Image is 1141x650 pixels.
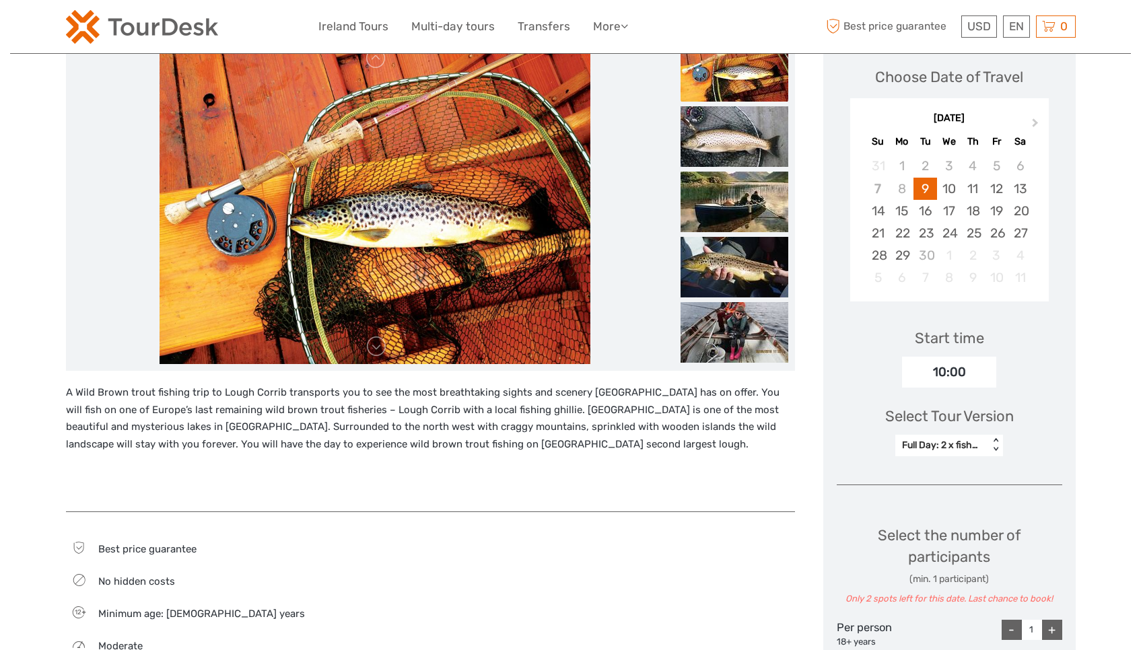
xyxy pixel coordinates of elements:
[961,200,985,222] div: Choose Thursday, September 18th, 2025
[823,15,958,38] span: Best price guarantee
[890,222,913,244] div: Choose Monday, September 22nd, 2025
[1002,620,1022,640] div: -
[913,200,937,222] div: Choose Tuesday, September 16th, 2025
[66,10,218,44] img: 2254-3441b4b5-4e5f-4d00-b396-31f1d84a6ebf_logo_small.png
[875,67,1023,87] div: Choose Date of Travel
[937,155,961,177] div: Not available Wednesday, September 3rd, 2025
[915,328,984,349] div: Start time
[866,244,890,266] div: Choose Sunday, September 28th, 2025
[866,200,890,222] div: Choose Sunday, September 14th, 2025
[961,178,985,200] div: Choose Thursday, September 11th, 2025
[1058,20,1070,33] span: 0
[681,302,788,363] img: 0f681f5802bf41fca4494ea473cca360_slider_thumbnail.jpeg
[1008,155,1032,177] div: Not available Saturday, September 6th, 2025
[68,608,88,617] span: 12
[985,244,1008,266] div: Not available Friday, October 3rd, 2025
[937,133,961,151] div: We
[837,593,1062,606] div: Only 2 spots left for this date. Last chance to book!
[937,200,961,222] div: Choose Wednesday, September 17th, 2025
[890,155,913,177] div: Not available Monday, September 1st, 2025
[890,244,913,266] div: Choose Monday, September 29th, 2025
[837,573,1062,586] div: (min. 1 participant)
[98,543,197,555] span: Best price guarantee
[913,244,937,266] div: Not available Tuesday, September 30th, 2025
[681,172,788,232] img: e2b4b87936c14ae69b8ad327b50e1357_slider_thumbnail.jpeg
[902,357,996,388] div: 10:00
[866,222,890,244] div: Choose Sunday, September 21st, 2025
[985,200,1008,222] div: Choose Friday, September 19th, 2025
[1008,266,1032,289] div: Not available Saturday, October 11th, 2025
[913,133,937,151] div: Tu
[985,155,1008,177] div: Not available Friday, September 5th, 2025
[961,155,985,177] div: Not available Thursday, September 4th, 2025
[890,133,913,151] div: Mo
[866,133,890,151] div: Su
[854,155,1044,289] div: month 2025-09
[837,620,912,648] div: Per person
[681,106,788,167] img: 708a0024f88345c8a1c98b04dc60c1f3_slider_thumbnail.jpeg
[518,17,570,36] a: Transfers
[1008,133,1032,151] div: Sa
[961,266,985,289] div: Not available Thursday, October 9th, 2025
[961,222,985,244] div: Choose Thursday, September 25th, 2025
[837,636,912,649] div: 18+ years
[885,406,1014,427] div: Select Tour Version
[837,525,1062,606] div: Select the number of participants
[160,41,590,364] img: e7d355b0ed08447588d22a31cd112658_main_slider.jpeg
[890,178,913,200] div: Not available Monday, September 8th, 2025
[866,178,890,200] div: Not available Sunday, September 7th, 2025
[985,178,1008,200] div: Choose Friday, September 12th, 2025
[985,222,1008,244] div: Choose Friday, September 26th, 2025
[850,112,1049,126] div: [DATE]
[681,41,788,102] img: e7d355b0ed08447588d22a31cd112658_slider_thumbnail.jpeg
[937,244,961,266] div: Not available Wednesday, October 1st, 2025
[913,155,937,177] div: Not available Tuesday, September 2nd, 2025
[1008,244,1032,266] div: Not available Saturday, October 4th, 2025
[967,20,991,33] span: USD
[593,17,628,36] a: More
[937,266,961,289] div: Not available Wednesday, October 8th, 2025
[1026,115,1047,137] button: Next Month
[990,438,1002,452] div: < >
[681,237,788,297] img: 077d60296d9a47a8a1a9c0c3c5f164b4_slider_thumbnail.jpeg
[866,266,890,289] div: Not available Sunday, October 5th, 2025
[1042,620,1062,640] div: +
[98,575,175,587] span: No hidden costs
[890,200,913,222] div: Choose Monday, September 15th, 2025
[902,439,982,452] div: Full Day: 2 x fishermen per boat.rate.
[19,24,152,34] p: We're away right now. Please check back later!
[155,21,171,37] button: Open LiveChat chat widget
[985,133,1008,151] div: Fr
[913,222,937,244] div: Choose Tuesday, September 23rd, 2025
[937,178,961,200] div: Choose Wednesday, September 10th, 2025
[1008,200,1032,222] div: Choose Saturday, September 20th, 2025
[66,384,795,453] p: A Wild Brown trout fishing trip to Lough Corrib transports you to see the most breathtaking sight...
[913,178,937,200] div: Choose Tuesday, September 9th, 2025
[890,266,913,289] div: Not available Monday, October 6th, 2025
[1003,15,1030,38] div: EN
[866,155,890,177] div: Not available Sunday, August 31st, 2025
[985,266,1008,289] div: Not available Friday, October 10th, 2025
[937,222,961,244] div: Choose Wednesday, September 24th, 2025
[411,17,495,36] a: Multi-day tours
[913,266,937,289] div: Not available Tuesday, October 7th, 2025
[961,244,985,266] div: Not available Thursday, October 2nd, 2025
[1008,178,1032,200] div: Choose Saturday, September 13th, 2025
[98,608,305,620] span: Minimum age: [DEMOGRAPHIC_DATA] years
[1008,222,1032,244] div: Choose Saturday, September 27th, 2025
[318,17,388,36] a: Ireland Tours
[961,133,985,151] div: Th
